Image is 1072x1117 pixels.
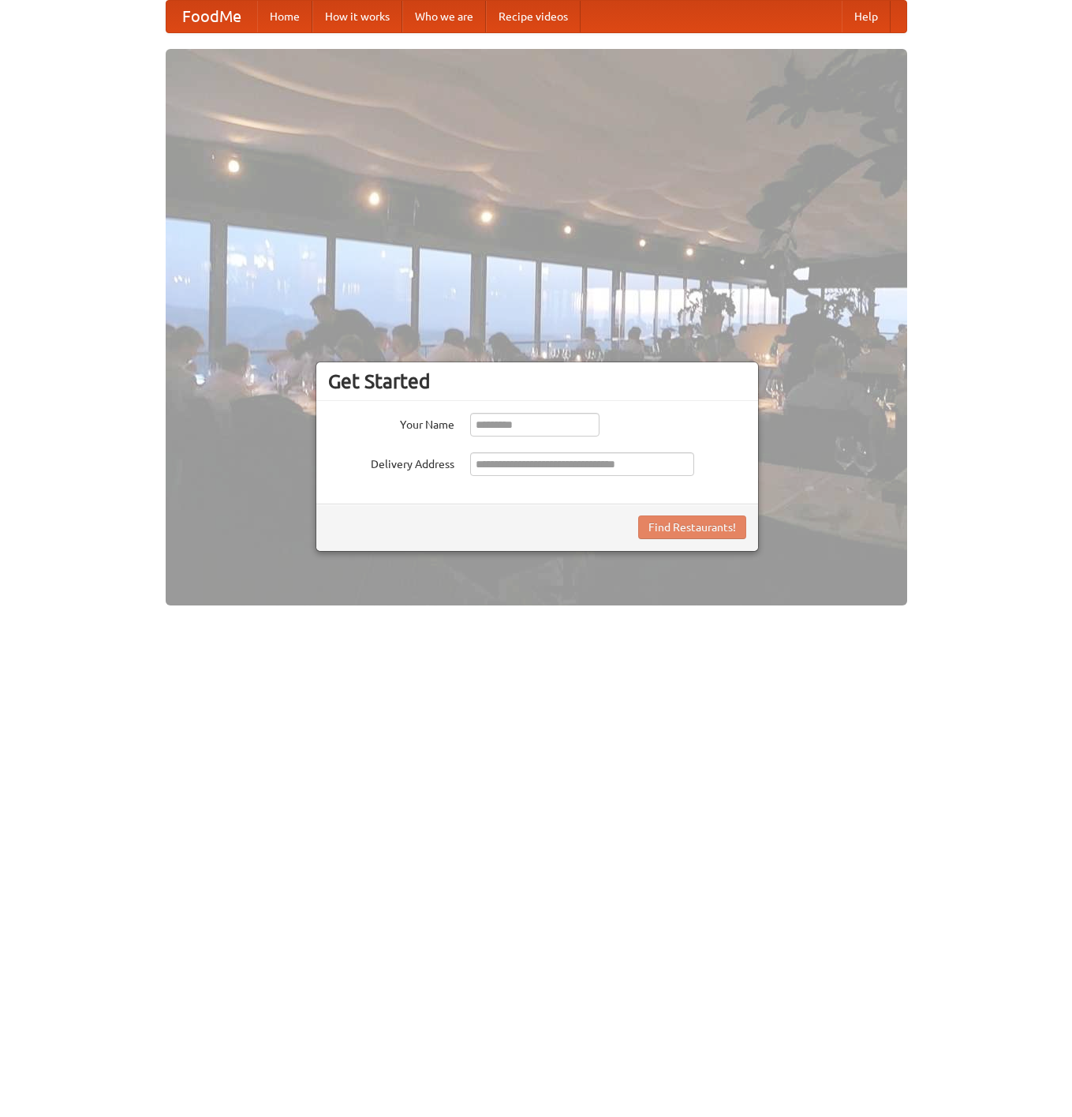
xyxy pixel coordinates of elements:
[402,1,486,32] a: Who we are
[638,515,746,539] button: Find Restaurants!
[842,1,891,32] a: Help
[257,1,312,32] a: Home
[328,413,454,433] label: Your Name
[486,1,581,32] a: Recipe videos
[328,369,746,393] h3: Get Started
[312,1,402,32] a: How it works
[166,1,257,32] a: FoodMe
[328,452,454,472] label: Delivery Address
